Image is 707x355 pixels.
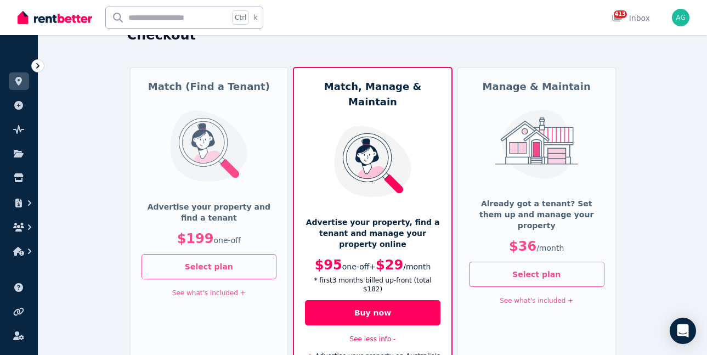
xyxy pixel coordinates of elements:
span: / month [536,244,564,252]
button: Select plan [142,254,277,279]
span: / month [403,262,431,271]
h5: Match, Manage & Maintain [305,79,440,110]
span: one-off [213,236,241,245]
h1: Checkout [127,26,196,44]
button: Select plan [469,262,604,287]
span: $199 [177,231,214,246]
p: Advertise your property and find a tenant [142,201,277,223]
span: 413 [614,10,627,18]
h5: Manage & Maintain [469,79,604,94]
a: See what's included + [500,297,573,305]
span: one-off [342,262,370,271]
h5: Match (Find a Tenant) [142,79,277,94]
span: $29 [376,257,403,273]
p: * first 3 month s billed up-front (total $182 ) [305,276,440,294]
img: Barclay [672,9,689,26]
a: See less info - [350,335,396,343]
span: Ctrl [232,10,249,25]
img: Manage & Maintain [491,110,582,179]
span: $36 [509,239,536,254]
img: Match (Find a Tenant) [163,110,254,182]
div: Open Intercom Messenger [670,318,696,344]
img: Match, Manage & Maintain [327,125,418,198]
button: Buy now [305,300,440,325]
span: k [253,13,257,22]
div: Inbox [612,13,650,24]
span: $95 [315,257,342,273]
p: Already got a tenant? Set them up and manage your property [469,198,604,231]
img: RentBetter [18,9,92,26]
a: See what's included + [172,289,246,297]
p: Advertise your property, find a tenant and manage your property online [305,217,440,250]
span: + [369,262,376,271]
